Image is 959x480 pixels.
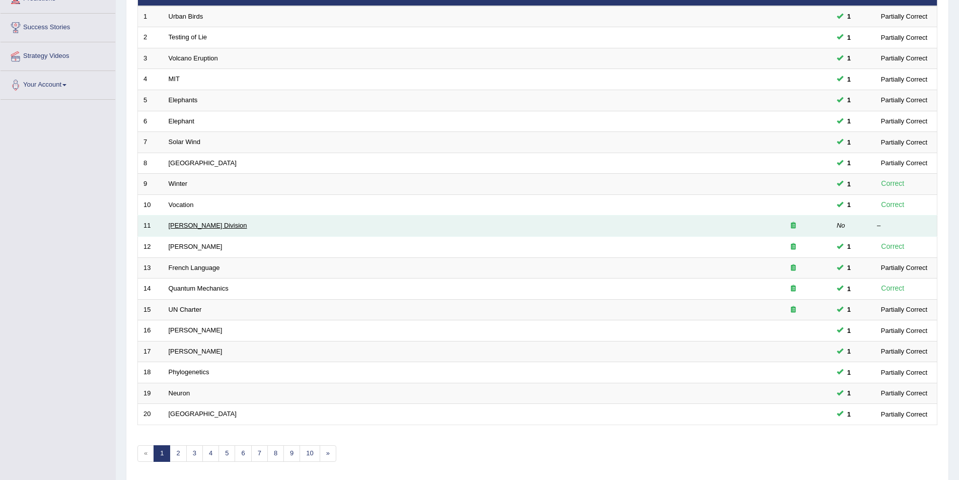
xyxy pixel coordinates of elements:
span: You cannot take this question anymore [843,158,855,168]
a: 7 [251,445,268,462]
a: MIT [169,75,180,83]
span: You cannot take this question anymore [843,388,855,398]
div: Correct [877,241,909,252]
a: [PERSON_NAME] [169,348,223,355]
span: You cannot take this question anymore [843,11,855,22]
a: [PERSON_NAME] Division [169,222,247,229]
div: Partially Correct [877,53,931,63]
a: Quantum Mechanics [169,285,229,292]
div: Exam occurring question [761,284,826,294]
td: 4 [138,69,163,90]
a: 1 [154,445,170,462]
td: 8 [138,153,163,174]
span: You cannot take this question anymore [843,284,855,294]
div: Partially Correct [877,116,931,126]
a: Phylogenetics [169,368,209,376]
div: Partially Correct [877,367,931,378]
a: » [320,445,336,462]
td: 17 [138,341,163,362]
span: You cannot take this question anymore [843,116,855,126]
a: 5 [218,445,235,462]
a: Your Account [1,71,115,96]
td: 5 [138,90,163,111]
td: 1 [138,6,163,27]
div: Correct [877,199,909,211]
span: You cannot take this question anymore [843,262,855,273]
div: Partially Correct [877,409,931,420]
a: 3 [186,445,203,462]
td: 7 [138,132,163,153]
a: Winter [169,180,188,187]
div: Partially Correct [877,346,931,357]
a: Testing of Lie [169,33,207,41]
span: « [137,445,154,462]
a: Neuron [169,389,190,397]
td: 15 [138,299,163,320]
div: Partially Correct [877,137,931,148]
td: 6 [138,111,163,132]
div: Partially Correct [877,74,931,85]
a: 4 [202,445,219,462]
a: 10 [300,445,320,462]
div: Exam occurring question [761,242,826,252]
div: Exam occurring question [761,263,826,273]
span: You cannot take this question anymore [843,95,855,105]
a: UN Charter [169,306,202,313]
td: 10 [138,194,163,216]
div: Partially Correct [877,388,931,398]
div: Partially Correct [877,32,931,43]
span: You cannot take this question anymore [843,179,855,189]
a: Elephant [169,117,194,125]
span: You cannot take this question anymore [843,241,855,252]
span: You cannot take this question anymore [843,53,855,63]
a: [GEOGRAPHIC_DATA] [169,410,237,418]
div: Exam occurring question [761,221,826,231]
td: 9 [138,174,163,195]
a: French Language [169,264,220,271]
td: 13 [138,257,163,279]
span: You cannot take this question anymore [843,74,855,85]
span: You cannot take this question anymore [843,199,855,210]
span: You cannot take this question anymore [843,137,855,148]
div: Partially Correct [877,325,931,336]
a: Volcano Eruption [169,54,218,62]
a: Vocation [169,201,194,209]
div: Correct [877,178,909,189]
a: [PERSON_NAME] [169,326,223,334]
td: 20 [138,404,163,425]
div: Exam occurring question [761,305,826,315]
a: 8 [267,445,284,462]
div: Partially Correct [877,158,931,168]
a: Strategy Videos [1,42,115,67]
div: Partially Correct [877,95,931,105]
span: You cannot take this question anymore [843,409,855,420]
a: Elephants [169,96,198,104]
em: No [837,222,845,229]
div: Partially Correct [877,304,931,315]
a: 9 [283,445,300,462]
span: You cannot take this question anymore [843,325,855,336]
span: You cannot take this question anymore [843,367,855,378]
div: – [877,221,931,231]
span: You cannot take this question anymore [843,304,855,315]
a: Urban Birds [169,13,203,20]
a: [GEOGRAPHIC_DATA] [169,159,237,167]
a: 2 [170,445,186,462]
div: Correct [877,283,909,294]
span: You cannot take this question anymore [843,32,855,43]
a: Solar Wind [169,138,201,146]
td: 19 [138,383,163,404]
td: 14 [138,279,163,300]
a: Success Stories [1,14,115,39]
div: Partially Correct [877,11,931,22]
div: Partially Correct [877,262,931,273]
a: 6 [235,445,251,462]
td: 18 [138,362,163,383]
td: 3 [138,48,163,69]
td: 11 [138,216,163,237]
td: 2 [138,27,163,48]
a: [PERSON_NAME] [169,243,223,250]
td: 12 [138,236,163,257]
span: You cannot take this question anymore [843,346,855,357]
td: 16 [138,320,163,341]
